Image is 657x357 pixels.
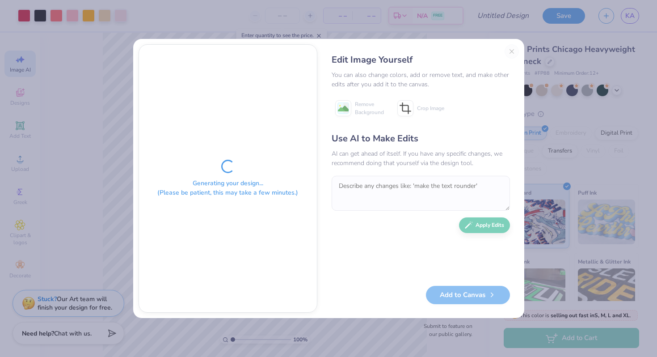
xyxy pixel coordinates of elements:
[394,97,450,119] button: Crop Image
[332,132,510,145] div: Use AI to Make Edits
[332,70,510,89] div: You can also change colors, add or remove text, and make other edits after you add it to the canvas.
[332,53,510,67] div: Edit Image Yourself
[332,97,387,119] button: Remove Background
[332,149,510,168] div: AI can get ahead of itself. If you have any specific changes, we recommend doing that yourself vi...
[157,178,298,197] div: Generating your design... (Please be patient, this may take a few minutes.)
[417,104,444,112] span: Crop Image
[355,100,384,116] span: Remove Background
